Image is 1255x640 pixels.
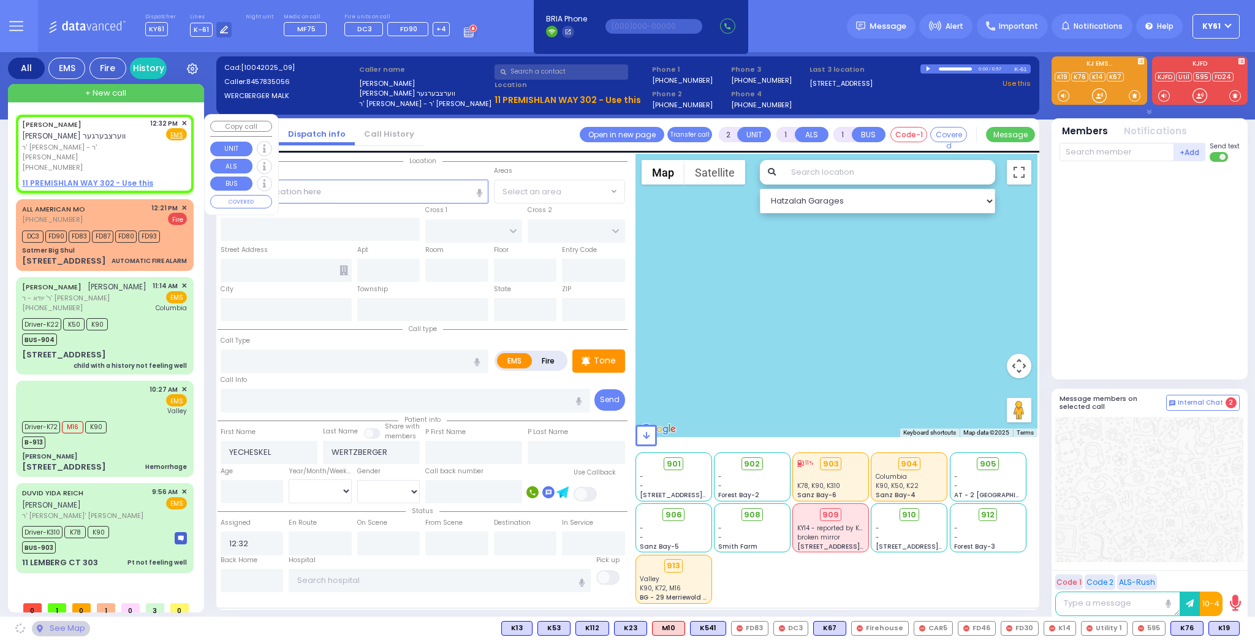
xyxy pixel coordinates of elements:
[22,511,148,521] span: ר' [PERSON_NAME]' [PERSON_NAME]
[166,497,187,509] span: EMS
[857,625,863,631] img: red-radio-icon.svg
[210,142,252,156] button: UNIT
[221,180,488,203] input: Search location here
[773,621,808,636] div: DC3
[991,62,1003,76] div: 0:57
[181,384,187,395] span: ✕
[494,284,511,294] label: State
[22,557,98,569] div: 11 LEMBERG CT 303
[954,524,958,533] span: -
[398,415,447,424] span: Patient info
[221,467,233,476] label: Age
[1210,142,1240,151] span: Send text
[718,533,722,542] span: -
[1071,72,1088,82] a: K76
[737,127,771,142] button: UNIT
[1132,621,1166,636] div: 595
[914,621,953,636] div: CAR5
[406,506,439,516] span: Status
[359,99,490,109] label: ר' [PERSON_NAME] - ר' [PERSON_NAME]
[357,467,381,476] label: Gender
[876,542,991,551] span: [STREET_ADDRESS][PERSON_NAME]
[954,542,995,551] span: Forest Bay-3
[684,160,745,185] button: Show satellite imagery
[851,621,909,636] div: Firehouse
[1152,61,1248,69] label: KJFD
[62,421,83,433] span: M16
[640,524,643,533] span: -
[876,533,879,542] span: -
[22,349,106,361] div: [STREET_ADDRESS]
[224,63,355,73] label: Cad:
[181,281,187,291] span: ✕
[690,621,726,636] div: K541
[385,432,416,441] span: members
[1176,72,1192,82] a: Util
[1138,625,1144,631] img: red-radio-icon.svg
[138,230,160,243] span: FD93
[246,13,273,21] label: Night unit
[946,21,963,32] span: Alert
[1049,625,1055,631] img: red-radio-icon.svg
[150,119,178,128] span: 12:32 PM
[224,91,355,101] label: WERCBERGER MALK
[797,490,836,500] span: Sanz Bay-6
[574,468,616,478] label: Use Callback
[22,526,63,538] span: Driver-K310
[1055,574,1083,590] button: Code 1
[170,131,183,140] u: EMS
[652,621,685,636] div: ALS
[170,603,189,612] span: 0
[1044,621,1076,636] div: K14
[425,518,463,528] label: From Scene
[289,569,591,592] input: Search hospital
[1086,625,1093,631] img: red-radio-icon.svg
[718,481,722,490] span: -
[1208,621,1240,636] div: BLS
[85,87,126,99] span: + New call
[22,131,126,141] span: [PERSON_NAME] ווערצבערגער
[1007,398,1031,422] button: Drag Pegman onto the map to open Street View
[980,458,996,470] span: 905
[323,427,358,436] label: Last Name
[898,457,921,471] div: 904
[146,603,164,612] span: 3
[1007,160,1031,185] button: Toggle fullscreen view
[1007,354,1031,378] button: Map camera controls
[531,353,566,368] label: Fire
[797,459,813,468] div: 11%
[279,128,355,140] a: Dispatch info
[605,19,702,34] input: (000)000-00000
[652,75,713,85] label: [PHONE_NUMBER]
[1155,72,1175,82] a: KJFD
[963,625,969,631] img: red-radio-icon.svg
[731,89,806,99] span: Phone 4
[1003,78,1031,89] a: Use this
[45,230,67,243] span: FD90
[221,284,233,294] label: City
[639,421,679,437] a: Open this area in Google Maps (opens a new window)
[425,427,466,437] label: P First Name
[575,621,609,636] div: BLS
[494,518,531,528] label: Destination
[876,524,879,533] span: -
[145,22,168,36] span: KY61
[1052,61,1147,69] label: KJ EMS...
[652,64,727,75] span: Phone 1
[355,128,423,140] a: Call History
[731,64,806,75] span: Phone 3
[1081,621,1128,636] div: Utility 1
[181,487,187,497] span: ✕
[718,490,759,500] span: Forest Bay-2
[528,205,552,215] label: Cross 2
[289,518,317,528] label: En Route
[1085,574,1115,590] button: Code 2
[797,481,840,490] span: K78, K90, K310
[190,13,232,21] label: Lines
[210,195,272,208] button: COVERED
[167,406,187,416] span: Valley
[640,533,643,542] span: -
[986,127,1035,142] button: Message
[640,481,643,490] span: -
[88,526,109,538] span: K90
